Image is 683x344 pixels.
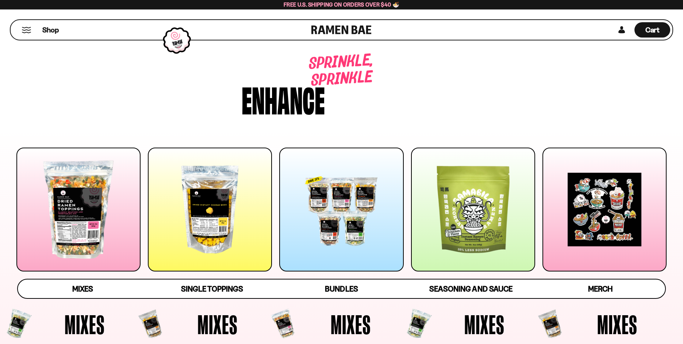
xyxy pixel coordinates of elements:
span: Mixes [331,311,371,338]
a: Mixes [18,279,147,298]
span: Free U.S. Shipping on Orders over $40 🍜 [284,1,399,8]
span: Mixes [597,311,637,338]
a: Merch [536,279,665,298]
span: Mixes [72,284,93,293]
span: Merch [588,284,613,293]
a: Single Toppings [147,279,277,298]
div: Cart [634,20,670,40]
a: Shop [42,22,59,38]
button: Mobile Menu Trigger [22,27,31,33]
span: Cart [645,26,660,34]
a: Seasoning and Sauce [406,279,536,298]
span: Bundles [325,284,358,293]
span: Mixes [65,311,105,338]
a: Bundles [277,279,406,298]
span: Seasoning and Sauce [429,284,512,293]
div: Enhance [242,81,325,116]
span: Mixes [464,311,504,338]
span: Mixes [197,311,238,338]
span: Shop [42,25,59,35]
span: Single Toppings [181,284,243,293]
